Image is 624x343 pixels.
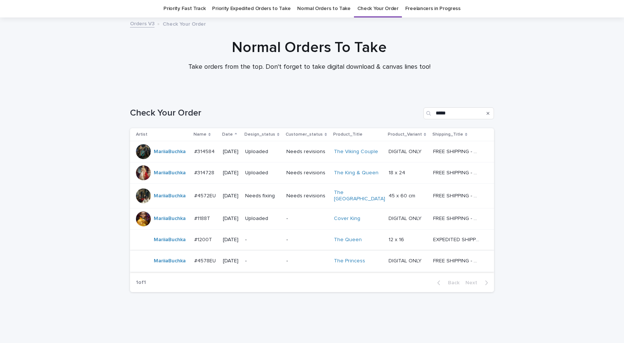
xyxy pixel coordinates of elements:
[222,130,233,139] p: Date
[431,279,462,286] button: Back
[433,256,481,264] p: FREE SHIPPING - preview in 1-2 business days, after your approval delivery will take 5-10 busines...
[194,147,216,155] p: #314584
[130,184,494,208] tr: MariiaBuchka #4572EU#4572EU [DATE]Needs fixingNeeds revisionsThe [GEOGRAPHIC_DATA] 45 x 60 cm45 x...
[286,170,328,176] p: Needs revisions
[286,130,323,139] p: Customer_status
[433,235,481,243] p: EXPEDITED SHIPPING - preview in 1 business day; delivery up to 5 business days after your approval.
[130,274,152,292] p: 1 of 1
[154,170,186,176] a: MariiaBuchka
[443,280,459,285] span: Back
[136,130,147,139] p: Artist
[130,229,494,250] tr: MariiaBuchka #1200T#1200T [DATE]--The Queen 12 x 1612 x 16 EXPEDITED SHIPPING - preview in 1 busi...
[433,168,481,176] p: FREE SHIPPING - preview in 1-2 business days, after your approval delivery will take 5-10 b.d.
[334,190,385,202] a: The [GEOGRAPHIC_DATA]
[194,130,207,139] p: Name
[245,237,280,243] p: -
[223,193,239,199] p: [DATE]
[194,168,216,176] p: #314728
[223,258,239,264] p: [DATE]
[334,170,378,176] a: The King & Queen
[389,191,417,199] p: 45 x 60 cm
[194,214,212,222] p: #1188T
[423,107,494,119] input: Search
[389,147,423,155] p: DIGITAL ONLY
[286,149,328,155] p: Needs revisions
[433,147,481,155] p: FREE SHIPPING - preview in 1-2 business days, after your approval delivery will take 5-10 b.d.
[223,149,239,155] p: [DATE]
[130,162,494,184] tr: MariiaBuchka #314728#314728 [DATE]UploadedNeeds revisionsThe King & Queen 18 x 2418 x 24 FREE SHI...
[194,256,217,264] p: #4578EU
[127,39,491,56] h1: Normal Orders To Take
[194,191,217,199] p: #4572EU
[130,250,494,272] tr: MariiaBuchka #4578EU#4578EU [DATE]--The Princess DIGITAL ONLYDIGITAL ONLY FREE SHIPPING - preview...
[286,193,328,199] p: Needs revisions
[465,280,482,285] span: Next
[130,19,155,27] a: Orders V3
[462,279,494,286] button: Next
[130,141,494,162] tr: MariiaBuchka #314584#314584 [DATE]UploadedNeeds revisionsThe Viking Couple DIGITAL ONLYDIGITAL ON...
[245,193,280,199] p: Needs fixing
[389,235,406,243] p: 12 x 16
[333,130,363,139] p: Product_Title
[223,216,239,222] p: [DATE]
[161,63,458,71] p: Take orders from the top. Don't forget to take digital download & canvas lines too!
[286,216,328,222] p: -
[154,216,186,222] a: MariiaBuchka
[334,216,360,222] a: Cover King
[223,237,239,243] p: [DATE]
[154,237,186,243] a: MariiaBuchka
[286,237,328,243] p: -
[245,216,280,222] p: Uploaded
[433,214,481,222] p: FREE SHIPPING - preview in 1-2 business days, after your approval delivery will take 5-10 b.d.
[334,258,365,264] a: The Princess
[389,168,407,176] p: 18 x 24
[388,130,422,139] p: Product_Variant
[154,258,186,264] a: MariiaBuchka
[130,108,420,119] h1: Check Your Order
[244,130,275,139] p: Design_status
[163,19,206,27] p: Check Your Order
[223,170,239,176] p: [DATE]
[389,256,423,264] p: DIGITAL ONLY
[154,149,186,155] a: MariiaBuchka
[334,149,378,155] a: The Viking Couple
[286,258,328,264] p: -
[154,193,186,199] a: MariiaBuchka
[194,235,214,243] p: #1200T
[245,170,280,176] p: Uploaded
[433,191,481,199] p: FREE SHIPPING - preview in 1-2 business days, after your approval delivery will take 5-10 busines...
[245,149,280,155] p: Uploaded
[389,214,423,222] p: DIGITAL ONLY
[130,208,494,229] tr: MariiaBuchka #1188T#1188T [DATE]Uploaded-Cover King DIGITAL ONLYDIGITAL ONLY FREE SHIPPING - prev...
[432,130,463,139] p: Shipping_Title
[245,258,280,264] p: -
[334,237,362,243] a: The Queen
